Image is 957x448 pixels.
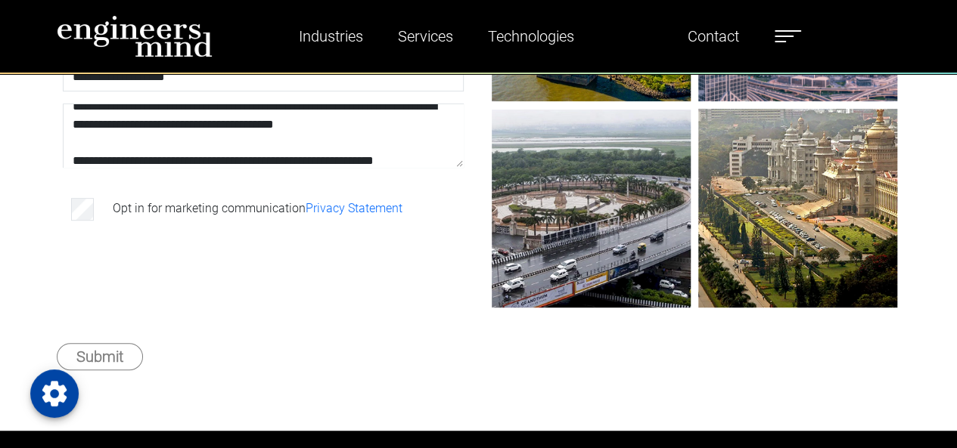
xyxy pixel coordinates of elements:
img: gif [492,109,691,307]
a: Industries [293,19,369,54]
img: gif [698,109,897,307]
img: logo [57,15,213,57]
a: Privacy Statement [306,201,402,215]
a: Technologies [482,19,580,54]
iframe: reCAPTCHA [66,248,296,307]
a: Services [392,19,459,54]
label: Opt in for marketing communication [113,199,402,218]
button: Submit [57,343,143,370]
a: Contact [681,19,744,54]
